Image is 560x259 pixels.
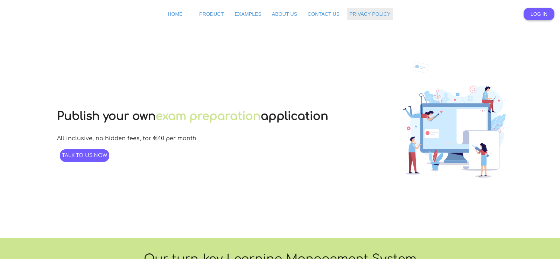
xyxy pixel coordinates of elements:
span: Examples [234,11,261,17]
span: Talk to us now [62,153,107,158]
a: Home [160,8,190,20]
a: exam preparation [156,110,261,122]
p: All inclusive, no hidden fees, for €40 per month [57,135,196,142]
a: About Us [269,8,300,20]
img: MCQS-full.svg [11,5,27,22]
h1: Publish your own application [57,110,328,122]
span: Home [168,11,183,17]
a: Examples [232,8,264,20]
span: Privacy Policy [349,11,390,17]
span: Log In [531,11,547,17]
a: Talk to us now [60,149,110,162]
a: Log In [524,8,554,20]
span: Contact Us [308,11,339,17]
span: About Us [272,11,297,17]
a: Product [196,8,227,20]
span: Product [199,11,224,17]
a: Contact Us [306,8,342,20]
a: Privacy Policy [347,8,392,20]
